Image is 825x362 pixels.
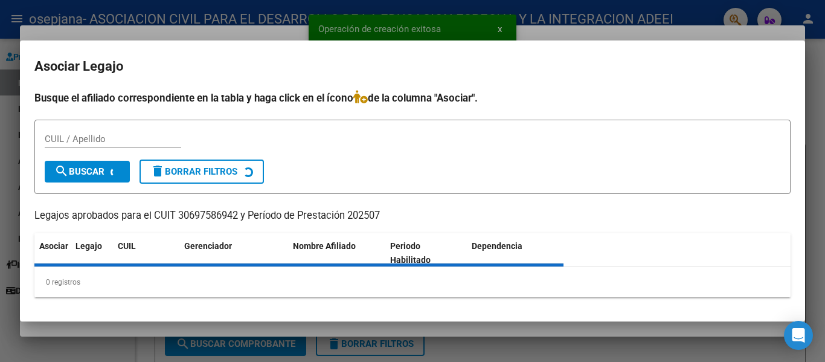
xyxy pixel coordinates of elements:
span: Buscar [54,166,104,177]
span: CUIL [118,241,136,251]
datatable-header-cell: Legajo [71,233,113,273]
span: Asociar [39,241,68,251]
div: Open Intercom Messenger [784,321,813,350]
datatable-header-cell: Gerenciador [179,233,288,273]
span: Nombre Afiliado [293,241,356,251]
span: Dependencia [472,241,522,251]
datatable-header-cell: Nombre Afiliado [288,233,385,273]
datatable-header-cell: Dependencia [467,233,564,273]
datatable-header-cell: Periodo Habilitado [385,233,467,273]
mat-icon: search [54,164,69,178]
mat-icon: delete [150,164,165,178]
div: 0 registros [34,267,791,297]
h4: Busque el afiliado correspondiente en la tabla y haga click en el ícono de la columna "Asociar". [34,90,791,106]
button: Borrar Filtros [140,160,264,184]
datatable-header-cell: Asociar [34,233,71,273]
span: Periodo Habilitado [390,241,431,265]
p: Legajos aprobados para el CUIT 30697586942 y Período de Prestación 202507 [34,208,791,224]
datatable-header-cell: CUIL [113,233,179,273]
span: Legajo [75,241,102,251]
h2: Asociar Legajo [34,55,791,78]
span: Gerenciador [184,241,232,251]
button: Buscar [45,161,130,183]
span: Borrar Filtros [150,166,237,177]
